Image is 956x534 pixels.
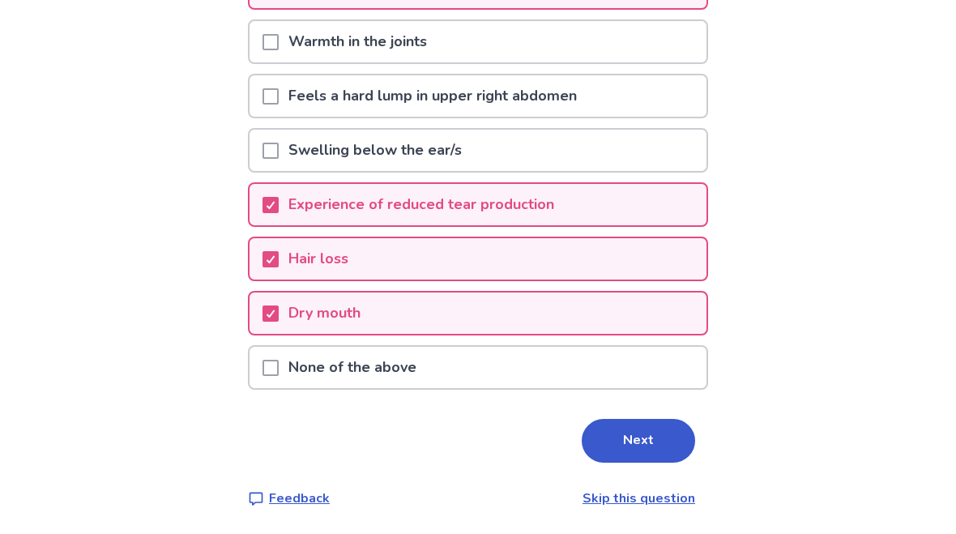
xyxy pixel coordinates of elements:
[248,489,330,508] a: Feedback
[279,75,587,117] p: Feels a hard lump in upper right abdomen
[279,293,370,334] p: Dry mouth
[279,347,426,388] p: None of the above
[279,184,564,225] p: Experience of reduced tear production
[279,130,472,171] p: Swelling below the ear/s
[582,419,695,463] button: Next
[279,21,437,62] p: Warmth in the joints
[583,489,695,507] a: Skip this question
[279,238,358,280] p: Hair loss
[269,489,330,508] p: Feedback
